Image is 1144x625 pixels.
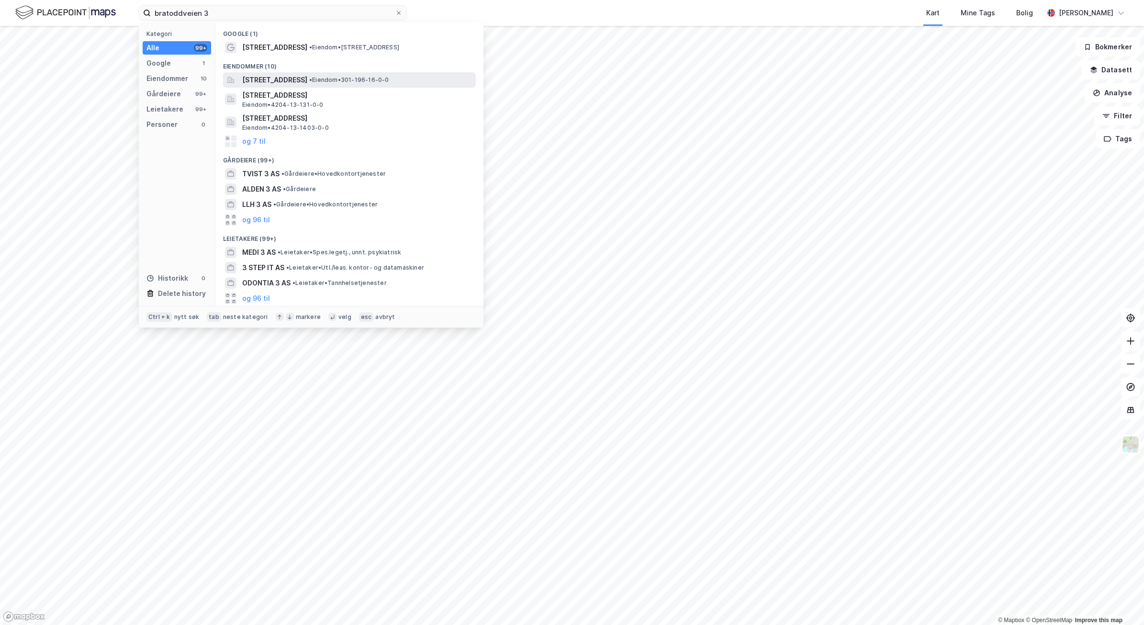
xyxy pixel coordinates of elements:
div: [PERSON_NAME] [1059,7,1113,19]
a: Mapbox homepage [3,611,45,622]
span: • [281,170,284,177]
span: Leietaker • Tannhelsetjenester [292,279,387,287]
span: ALDEN 3 AS [242,183,281,195]
a: Improve this map [1075,617,1122,624]
input: Søk på adresse, matrikkel, gårdeiere, leietakere eller personer [151,6,395,20]
span: Gårdeiere [283,185,316,193]
div: Kontrollprogram for chat [1096,579,1144,625]
button: og 96 til [242,214,270,226]
button: Datasett [1082,60,1140,80]
div: Mine Tags [961,7,995,19]
span: Leietaker • Spes.legetj., unnt. psykiatrisk [278,249,401,256]
div: 99+ [194,105,207,113]
div: Eiendommer (10) [215,55,483,72]
div: markere [296,313,321,321]
img: logo.f888ab2527a4732fd821a326f86c7f29.svg [15,4,116,21]
span: [STREET_ADDRESS] [242,90,472,101]
div: avbryt [375,313,395,321]
span: [STREET_ADDRESS] [242,74,307,86]
div: Gårdeiere [146,88,181,100]
div: 1 [200,59,207,67]
button: Filter [1094,106,1140,125]
div: Google (1) [215,23,483,40]
span: • [278,249,280,256]
div: Gårdeiere (99+) [215,149,483,166]
span: TVIST 3 AS [242,168,280,180]
div: 10 [200,75,207,82]
div: Kategori [146,30,211,37]
span: • [273,201,276,208]
a: Mapbox [998,617,1024,624]
span: Gårdeiere • Hovedkontortjenester [273,201,378,208]
div: 99+ [194,90,207,98]
span: • [309,76,312,83]
div: Alle [146,42,159,54]
button: Analyse [1085,83,1140,102]
div: 0 [200,274,207,282]
img: Z [1122,435,1140,454]
span: Eiendom • [STREET_ADDRESS] [309,44,399,51]
span: Eiendom • 4204-13-131-0-0 [242,101,324,109]
span: • [286,264,289,271]
span: [STREET_ADDRESS] [242,113,472,124]
span: Leietaker • Utl./leas. kontor- og datamaskiner [286,264,424,272]
div: velg [338,313,351,321]
span: • [283,185,286,193]
div: esc [359,312,374,322]
div: Kart [926,7,940,19]
span: MEDI 3 AS [242,247,276,258]
div: Personer [146,119,178,130]
div: 99+ [194,44,207,52]
span: Eiendom • 4204-13-1403-0-0 [242,124,329,132]
span: ODONTIA 3 AS [242,277,291,289]
div: 0 [200,121,207,128]
span: • [309,44,312,51]
div: Delete history [158,288,206,299]
span: [STREET_ADDRESS] [242,42,307,53]
button: Bokmerker [1076,37,1140,57]
button: og 96 til [242,293,270,304]
button: Tags [1096,129,1140,148]
div: Google [146,57,171,69]
div: Leietakere [146,103,183,115]
a: OpenStreetMap [1026,617,1072,624]
span: Eiendom • 301-196-16-0-0 [309,76,389,84]
div: Historikk [146,273,188,284]
button: og 7 til [242,136,266,147]
span: LLH 3 AS [242,199,271,210]
div: neste kategori [223,313,268,321]
iframe: Chat Widget [1096,579,1144,625]
div: Bolig [1016,7,1033,19]
div: Eiendommer [146,73,188,84]
div: nytt søk [174,313,200,321]
div: Leietakere (99+) [215,227,483,245]
span: 3 STEP IT AS [242,262,284,273]
div: Ctrl + k [146,312,172,322]
span: • [292,279,295,286]
div: tab [207,312,221,322]
span: Gårdeiere • Hovedkontortjenester [281,170,386,178]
